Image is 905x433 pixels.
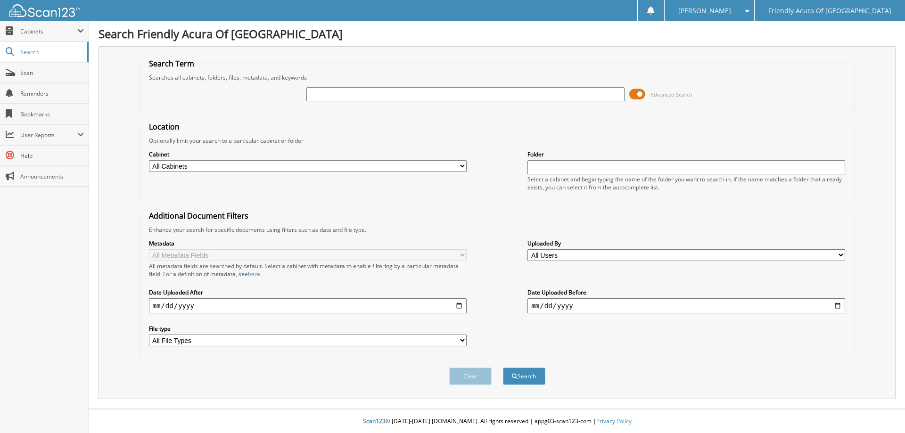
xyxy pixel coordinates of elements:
div: Searches all cabinets, folders, files, metadata, and keywords [144,74,850,82]
iframe: Chat Widget [858,388,905,433]
a: Privacy Policy [596,417,632,425]
span: Cabinets [20,27,77,35]
span: Advanced Search [650,91,692,98]
legend: Additional Document Filters [144,211,253,221]
div: Enhance your search for specific documents using filters such as date and file type. [144,226,850,234]
label: Date Uploaded After [149,288,467,296]
span: Scan [20,69,84,77]
div: All metadata fields are searched by default. Select a cabinet with metadata to enable filtering b... [149,262,467,278]
h1: Search Friendly Acura Of [GEOGRAPHIC_DATA] [99,26,896,41]
div: © [DATE]-[DATE] [DOMAIN_NAME]. All rights reserved | appg03-scan123-com | [89,410,905,433]
legend: Search Term [144,58,199,69]
label: Folder [527,150,845,158]
label: Uploaded By [527,239,845,247]
span: [PERSON_NAME] [678,8,731,14]
label: Cabinet [149,150,467,158]
span: Reminders [20,90,84,98]
span: User Reports [20,131,77,139]
input: end [527,298,845,313]
input: start [149,298,467,313]
span: Bookmarks [20,110,84,118]
label: Date Uploaded Before [527,288,845,296]
span: Friendly Acura Of [GEOGRAPHIC_DATA] [768,8,891,14]
label: Metadata [149,239,467,247]
div: Optionally limit your search to a particular cabinet or folder [144,137,850,145]
span: Announcements [20,172,84,180]
span: Help [20,152,84,160]
label: File type [149,325,467,333]
button: Search [503,368,545,385]
a: here [248,270,260,278]
span: Scan123 [363,417,386,425]
span: Search [20,48,82,56]
img: scan123-logo-white.svg [9,4,80,17]
div: Select a cabinet and begin typing the name of the folder you want to search in. If the name match... [527,175,845,191]
legend: Location [144,122,184,132]
button: Clear [449,368,492,385]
